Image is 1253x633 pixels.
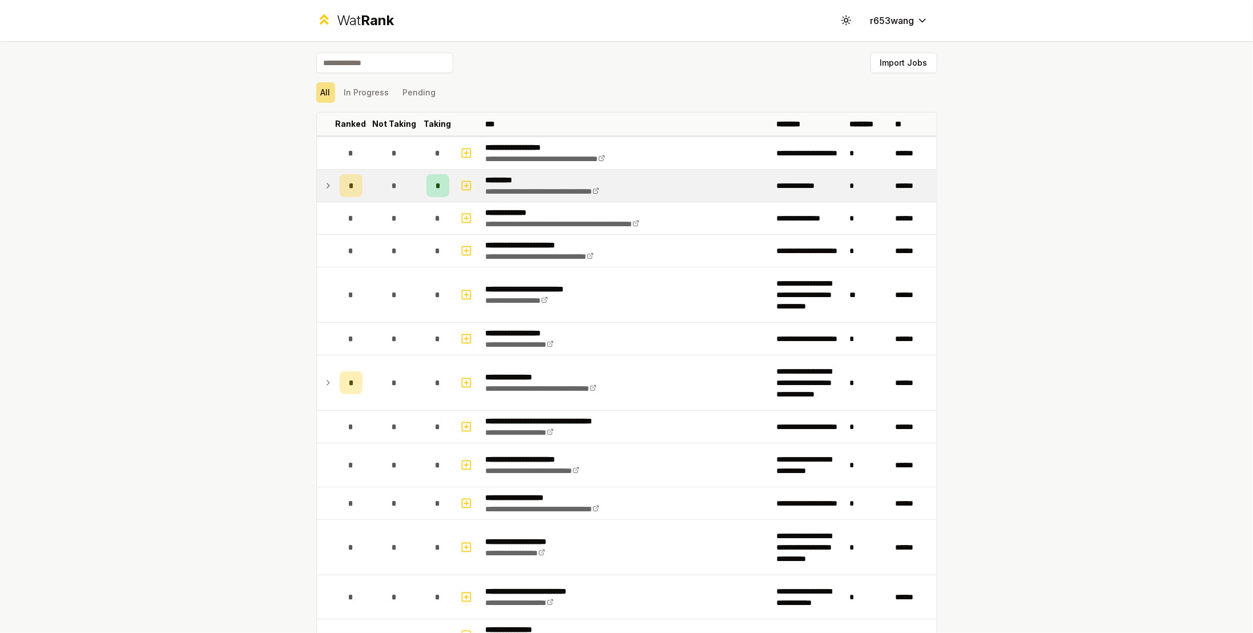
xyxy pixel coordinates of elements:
span: r653wang [871,14,914,27]
button: All [316,82,335,103]
p: Ranked [336,118,366,130]
button: Import Jobs [871,53,937,73]
a: WatRank [316,11,394,30]
button: r653wang [861,10,937,31]
button: Pending [398,82,441,103]
p: Not Taking [372,118,416,130]
div: Wat [337,11,394,30]
button: In Progress [340,82,394,103]
p: Taking [424,118,452,130]
span: Rank [361,12,394,29]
